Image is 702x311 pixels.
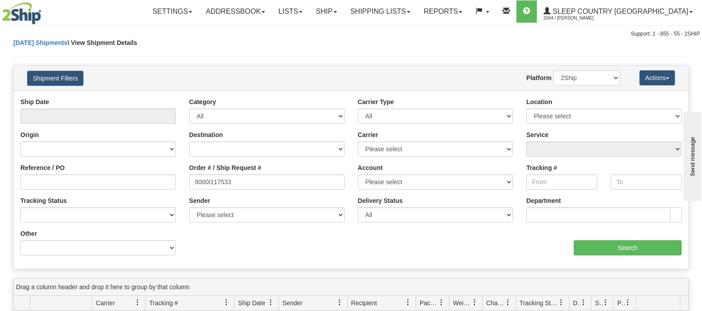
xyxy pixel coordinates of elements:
label: Service [526,130,548,139]
label: Ship Date [20,97,49,106]
label: Tracking # [526,163,557,172]
iframe: chat widget [682,110,701,201]
a: Ship Date filter column settings [263,295,278,310]
a: Addressbook [199,0,272,23]
label: Other [20,229,37,238]
label: Reference / PO [20,163,65,172]
a: Ship [309,0,343,23]
span: Packages [420,299,438,307]
span: \ View Shipment Details [67,39,137,46]
a: Carrier filter column settings [130,295,145,310]
a: Sleep Country [GEOGRAPHIC_DATA] 2044 / [PERSON_NAME] [537,0,699,23]
span: Ship Date [238,299,265,307]
span: Recipient [351,299,377,307]
a: Charge filter column settings [500,295,516,310]
label: Order # / Ship Request # [189,163,262,172]
span: Charge [486,299,505,307]
span: Shipment Issues [595,299,603,307]
img: logo2044.jpg [2,2,41,24]
label: Sender [189,196,210,205]
a: Tracking # filter column settings [219,295,234,310]
label: Account [358,163,383,172]
span: Tracking Status [520,299,558,307]
a: Shipment Issues filter column settings [598,295,613,310]
a: Shipping lists [344,0,417,23]
div: grid grouping header [14,279,688,296]
span: Sleep Country [GEOGRAPHIC_DATA] [551,8,688,15]
input: Search [574,240,682,255]
button: Actions [639,70,675,85]
label: Origin [20,130,39,139]
label: Tracking Status [20,196,67,205]
a: Tracking Status filter column settings [554,295,569,310]
div: Support: 1 - 855 - 55 - 2SHIP [2,30,700,38]
div: Send message [7,8,82,14]
a: Delivery Status filter column settings [576,295,591,310]
a: [DATE] Shipments [13,39,67,46]
label: Carrier Type [358,97,394,106]
label: Platform [526,73,551,82]
input: To [611,174,682,190]
span: Tracking # [149,299,178,307]
a: Recipient filter column settings [401,295,416,310]
label: Destination [189,130,223,139]
label: Location [526,97,552,106]
a: Sender filter column settings [332,295,347,310]
a: Weight filter column settings [467,295,482,310]
a: Settings [146,0,199,23]
span: 2044 / [PERSON_NAME] [543,14,610,23]
span: Weight [453,299,472,307]
span: Delivery Status [573,299,580,307]
button: Shipment Filters [27,71,83,86]
input: From [526,174,597,190]
a: Reports [417,0,469,23]
label: Category [189,97,216,106]
label: Department [526,196,561,205]
span: Pickup Status [617,299,625,307]
label: Delivery Status [358,196,403,205]
a: Packages filter column settings [434,295,449,310]
span: Carrier [96,299,115,307]
a: Pickup Status filter column settings [620,295,635,310]
a: Lists [272,0,309,23]
span: Sender [282,299,302,307]
label: Carrier [358,130,378,139]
